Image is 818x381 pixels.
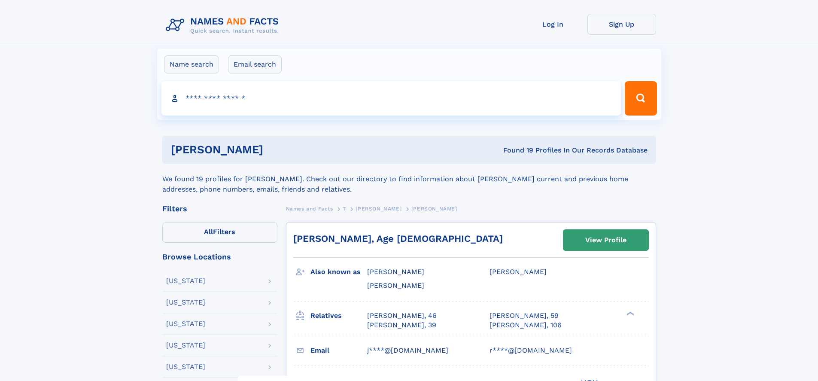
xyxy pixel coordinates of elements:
a: Log In [519,14,587,35]
a: [PERSON_NAME], 39 [367,320,436,330]
span: [PERSON_NAME] [411,206,457,212]
span: All [204,228,213,236]
h3: Also known as [310,265,367,279]
a: [PERSON_NAME], Age [DEMOGRAPHIC_DATA] [293,233,503,244]
a: [PERSON_NAME], 106 [490,320,562,330]
h3: Relatives [310,308,367,323]
div: Found 19 Profiles In Our Records Database [383,146,648,155]
a: [PERSON_NAME] [356,203,401,214]
div: We found 19 profiles for [PERSON_NAME]. Check out our directory to find information about [PERSON... [162,164,656,195]
div: View Profile [585,230,626,250]
div: Filters [162,205,277,213]
span: [PERSON_NAME] [367,281,424,290]
button: Search Button [625,81,657,116]
span: T [343,206,346,212]
a: Sign Up [587,14,656,35]
input: search input [161,81,621,116]
a: [PERSON_NAME], 59 [490,311,559,320]
div: [US_STATE] [166,320,205,327]
label: Email search [228,55,282,73]
div: [US_STATE] [166,363,205,370]
h3: Email [310,343,367,358]
label: Name search [164,55,219,73]
label: Filters [162,222,277,243]
div: [US_STATE] [166,342,205,349]
a: T [343,203,346,214]
span: [PERSON_NAME] [367,268,424,276]
span: [PERSON_NAME] [356,206,401,212]
div: [US_STATE] [166,277,205,284]
div: [US_STATE] [166,299,205,306]
span: [PERSON_NAME] [490,268,547,276]
a: View Profile [563,230,648,250]
img: Logo Names and Facts [162,14,286,37]
div: ❯ [624,311,635,316]
h1: [PERSON_NAME] [171,144,383,155]
div: Browse Locations [162,253,277,261]
a: [PERSON_NAME], 46 [367,311,437,320]
a: Names and Facts [286,203,333,214]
